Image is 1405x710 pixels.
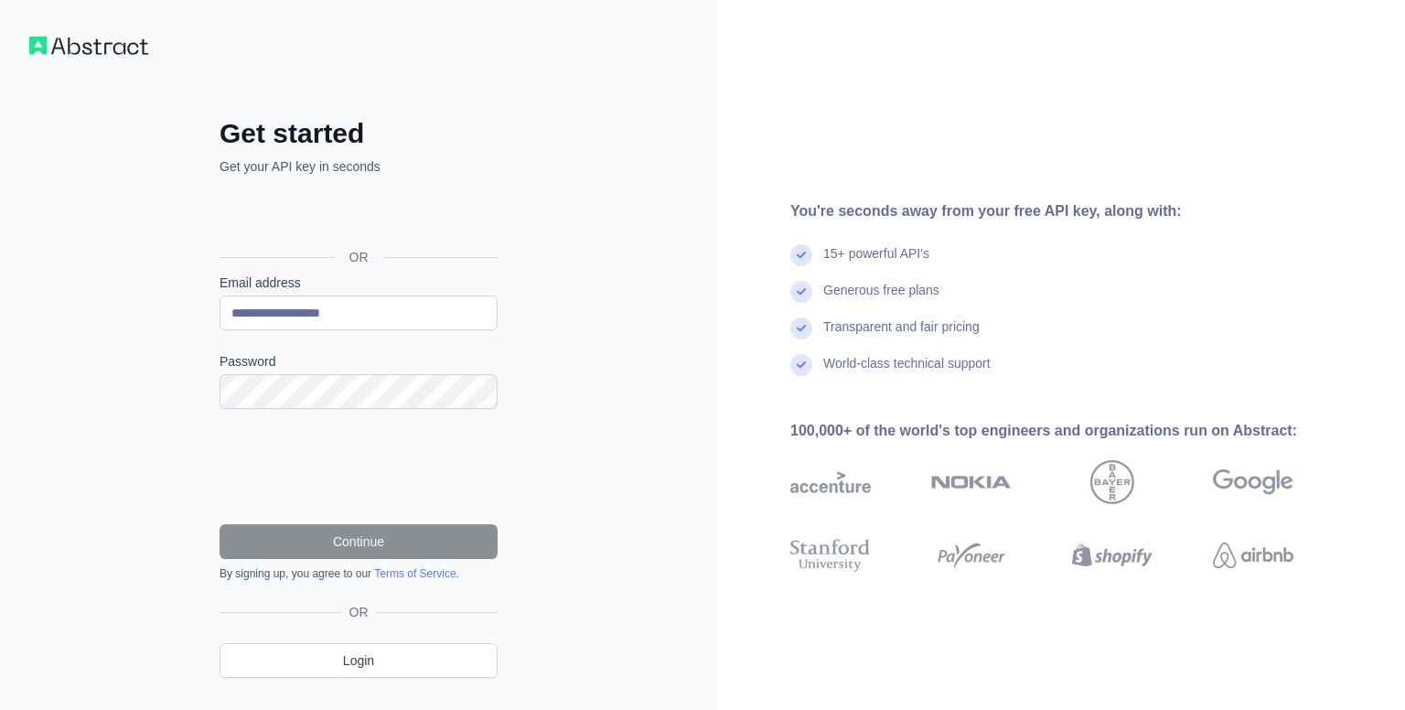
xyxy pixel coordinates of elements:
[931,535,1012,576] img: payoneer
[790,317,812,339] img: check mark
[374,567,456,580] a: Terms of Service
[790,244,812,266] img: check mark
[29,37,148,55] img: Workflow
[220,274,498,292] label: Email address
[335,248,383,266] span: OR
[790,460,871,504] img: accenture
[220,352,498,371] label: Password
[823,317,980,354] div: Transparent and fair pricing
[220,524,498,559] button: Continue
[790,200,1352,222] div: You're seconds away from your free API key, along with:
[823,244,929,281] div: 15+ powerful API's
[790,281,812,303] img: check mark
[220,566,498,581] div: By signing up, you agree to our .
[342,603,376,621] span: OR
[220,643,498,678] a: Login
[931,460,1012,504] img: nokia
[1213,535,1293,576] img: airbnb
[790,354,812,376] img: check mark
[220,431,498,502] iframe: reCAPTCHA
[1072,535,1153,576] img: shopify
[823,354,991,391] div: World-class technical support
[220,157,498,176] p: Get your API key in seconds
[823,281,939,317] div: Generous free plans
[1213,460,1293,504] img: google
[790,535,871,576] img: stanford university
[790,420,1352,442] div: 100,000+ of the world's top engineers and organizations run on Abstract:
[220,117,498,150] h2: Get started
[210,196,503,236] iframe: Sign in with Google Button
[1090,460,1134,504] img: bayer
